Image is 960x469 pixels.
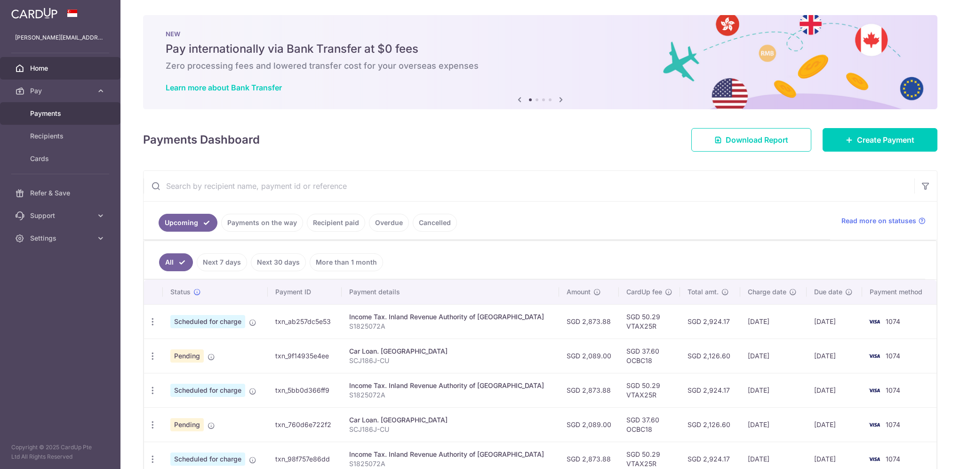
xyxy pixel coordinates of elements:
span: Due date [814,287,842,297]
td: SGD 37.60 OCBC18 [619,407,680,442]
a: Learn more about Bank Transfer [166,83,282,92]
td: [DATE] [740,373,807,407]
td: [DATE] [807,407,862,442]
span: Scheduled for charge [170,453,245,466]
span: Total amt. [688,287,719,297]
a: Payments on the way [221,214,303,232]
span: 1074 [886,386,900,394]
td: SGD 2,873.88 [559,373,619,407]
span: Pay [30,86,92,96]
span: Create Payment [857,134,914,146]
span: CardUp fee [626,287,662,297]
p: S1825072A [349,322,552,331]
a: More than 1 month [310,253,383,271]
th: Payment details [342,280,560,304]
img: CardUp [11,8,57,19]
h5: Pay internationally via Bank Transfer at $0 fees [166,41,915,57]
span: Recipients [30,131,92,141]
span: Pending [170,349,204,363]
span: Read more on statuses [841,216,916,226]
td: [DATE] [740,339,807,373]
img: Bank Card [865,350,884,362]
img: Bank Card [865,316,884,327]
a: Next 30 days [251,253,306,271]
div: Income Tax. Inland Revenue Authority of [GEOGRAPHIC_DATA] [349,450,552,459]
div: Income Tax. Inland Revenue Authority of [GEOGRAPHIC_DATA] [349,312,552,322]
td: [DATE] [740,304,807,339]
th: Payment method [862,280,936,304]
td: SGD 2,924.17 [680,373,740,407]
img: Bank Card [865,419,884,430]
span: 1074 [886,455,900,463]
p: S1825072A [349,459,552,469]
a: Create Payment [823,128,937,152]
td: txn_5bb0d366ff9 [268,373,342,407]
span: 1074 [886,352,900,360]
th: Payment ID [268,280,342,304]
span: Cards [30,154,92,163]
span: Scheduled for charge [170,315,245,328]
td: SGD 2,924.17 [680,304,740,339]
img: Bank Card [865,385,884,396]
td: txn_760d6e722f2 [268,407,342,442]
a: Upcoming [159,214,217,232]
span: Settings [30,234,92,243]
h6: Zero processing fees and lowered transfer cost for your overseas expenses [166,60,915,72]
span: Charge date [748,287,786,297]
td: [DATE] [807,373,862,407]
td: SGD 50.29 VTAX25R [619,373,680,407]
a: Download Report [691,128,811,152]
span: Pending [170,418,204,431]
input: Search by recipient name, payment id or reference [144,171,914,201]
p: SCJ186J-CU [349,425,552,434]
span: Home [30,64,92,73]
a: Next 7 days [197,253,247,271]
td: [DATE] [740,407,807,442]
p: [PERSON_NAME][EMAIL_ADDRESS][DOMAIN_NAME] [15,33,105,42]
td: SGD 2,873.88 [559,304,619,339]
a: Recipient paid [307,214,365,232]
td: txn_ab257dc5e53 [268,304,342,339]
h4: Payments Dashboard [143,131,260,148]
td: txn_9f14935e4ee [268,339,342,373]
td: SGD 37.60 OCBC18 [619,339,680,373]
a: All [159,253,193,271]
p: S1825072A [349,390,552,400]
a: Overdue [369,214,409,232]
a: Cancelled [413,214,457,232]
td: [DATE] [807,304,862,339]
span: 1074 [886,420,900,429]
img: Bank Card [865,453,884,465]
span: Payments [30,109,92,118]
td: SGD 2,089.00 [559,339,619,373]
td: SGD 2,089.00 [559,407,619,442]
div: Income Tax. Inland Revenue Authority of [GEOGRAPHIC_DATA] [349,381,552,390]
p: SCJ186J-CU [349,356,552,365]
a: Read more on statuses [841,216,926,226]
p: NEW [166,30,915,38]
span: Download Report [726,134,788,146]
img: Bank transfer banner [143,15,937,109]
span: 1074 [886,317,900,325]
span: Status [170,287,191,297]
td: SGD 50.29 VTAX25R [619,304,680,339]
td: SGD 2,126.60 [680,407,740,442]
span: Amount [567,287,591,297]
span: Support [30,211,92,220]
td: SGD 2,126.60 [680,339,740,373]
div: Car Loan. [GEOGRAPHIC_DATA] [349,415,552,425]
td: [DATE] [807,339,862,373]
span: Scheduled for charge [170,384,245,397]
div: Car Loan. [GEOGRAPHIC_DATA] [349,347,552,356]
span: Refer & Save [30,188,92,198]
